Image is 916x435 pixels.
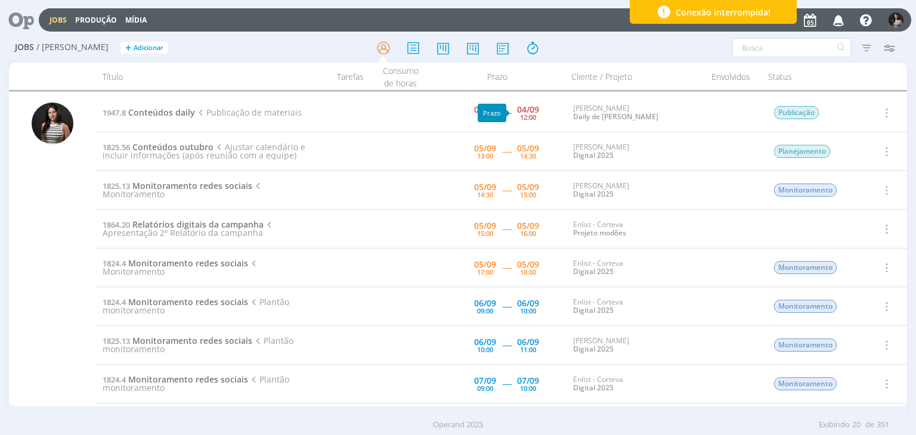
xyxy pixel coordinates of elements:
[49,15,67,25] a: Jobs
[103,374,126,385] span: 1824.4
[103,335,252,346] a: 1825.13Monitoramento redes sociais
[573,298,696,315] div: Enlist - Corteva
[474,144,496,153] div: 05/09
[132,219,264,230] span: Relatórios digitais da campanha
[125,15,147,25] a: Mídia
[128,296,248,307] span: Monitoramento redes sociais
[132,335,252,346] span: Monitoramento redes sociais
[502,378,511,389] span: -----
[477,269,493,275] div: 17:00
[774,261,837,274] span: Monitoramento
[103,257,259,277] span: Monitoramento
[774,377,837,390] span: Monitoramento
[573,143,696,160] div: [PERSON_NAME]
[774,184,837,197] span: Monitoramento
[95,63,299,91] div: Título
[103,335,130,346] span: 1825.13
[120,42,168,54] button: +Adicionar
[103,297,126,307] span: 1824.4
[852,419,861,431] span: 20
[474,222,496,230] div: 05/09
[502,262,511,273] span: -----
[103,296,248,307] a: 1824.4Monitoramento redes sociais
[573,111,658,122] a: Daily de [PERSON_NAME]
[573,259,696,276] div: Enlist - Corteva
[732,38,851,57] input: Busca
[573,182,696,199] div: [PERSON_NAME]
[477,307,493,314] div: 09:00
[502,223,511,234] span: -----
[103,374,248,385] a: 1824.4Monitoramento redes sociais
[517,183,539,191] div: 05/09
[761,63,862,91] div: Status
[75,15,117,25] a: Produção
[128,107,195,118] span: Conteúdos daily
[573,383,614,393] a: Digital 2025
[431,63,564,91] div: Prazo
[132,141,213,153] span: Conteúdos outubro
[573,104,696,122] div: [PERSON_NAME]
[517,105,539,114] div: 04/09
[478,104,506,122] div: Prazo
[573,375,696,393] div: Enlist - Corteva
[474,377,496,385] div: 07/09
[520,191,536,198] div: 15:00
[517,144,539,153] div: 05/09
[103,142,130,153] span: 1825.56
[502,145,511,157] span: -----
[889,13,903,27] img: C
[103,180,252,191] a: 1825.13Monitoramento redes sociais
[103,219,274,238] span: Apresentação 2º Relatório da campanha
[474,338,496,346] div: 06/09
[103,141,213,153] a: 1825.56Conteúdos outubro
[502,107,511,118] span: -----
[502,300,511,312] span: -----
[15,42,34,52] span: Jobs
[520,114,536,120] div: 12:00
[103,258,126,269] span: 1824.4
[877,419,889,431] span: 351
[520,153,536,159] div: 14:30
[371,63,431,91] div: Consumo de horas
[103,141,305,161] span: Ajustar calendário e incluir informações (após reunião com a equipe)
[573,189,614,199] a: Digital 2025
[573,266,614,276] a: Digital 2025
[103,181,130,191] span: 1825.13
[520,385,536,392] div: 10:00
[103,107,195,118] a: 1947.8Conteúdos daily
[103,180,263,200] span: Monitoramento
[517,260,539,269] div: 05/09
[888,10,904,30] button: C
[520,269,536,275] div: 18:00
[774,106,819,119] span: Publicação
[517,299,539,307] div: 06/09
[573,228,626,238] a: Projeto modões
[474,260,496,269] div: 05/09
[774,338,837,352] span: Monitoramento
[520,230,536,237] div: 16:00
[520,307,536,314] div: 10:00
[474,105,496,114] div: 04/09
[573,150,614,160] a: Digital 2025
[819,419,850,431] span: Exibindo
[865,419,874,431] span: de
[573,305,614,315] a: Digital 2025
[477,153,493,159] div: 13:00
[103,296,289,316] span: Plantão monitoramento
[477,385,493,392] div: 09:00
[474,183,496,191] div: 05/09
[122,15,150,25] button: Mídia
[103,335,293,355] span: Plantão monitoramento
[477,230,493,237] div: 15:00
[474,299,496,307] div: 06/09
[517,222,539,230] div: 05/09
[299,63,371,91] div: Tarefas
[103,374,289,393] span: Plantão monitoramento
[701,63,761,91] div: Envolvidos
[46,15,70,25] button: Jobs
[502,339,511,350] span: -----
[125,42,131,54] span: +
[103,107,126,118] span: 1947.8
[134,44,163,52] span: Adicionar
[32,102,73,144] img: C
